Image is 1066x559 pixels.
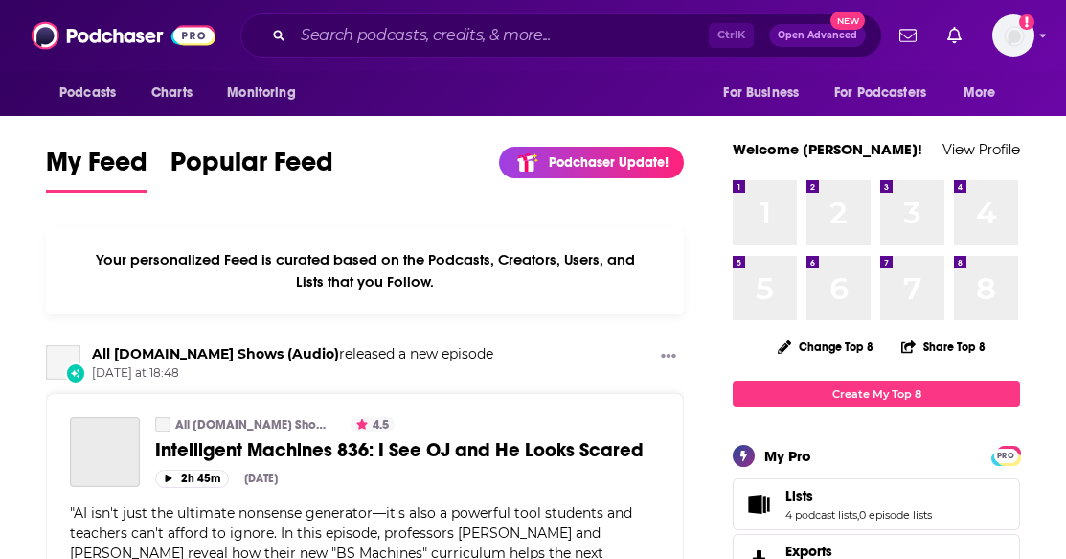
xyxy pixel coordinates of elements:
button: open menu [950,75,1020,111]
a: View Profile [942,140,1020,158]
span: New [830,12,865,30]
span: Ctrl K [709,23,754,48]
span: Intelligent Machines 836: I See OJ and He Looks Scared [155,438,644,462]
button: open menu [214,75,320,111]
div: [DATE] [244,472,278,485]
a: Intelligent Machines 836: I See OJ and He Looks Scared [155,438,660,462]
a: PRO [994,448,1017,462]
a: 4 podcast lists [785,508,857,522]
p: Podchaser Update! [549,154,669,171]
a: All [DOMAIN_NAME] Shows (Audio) [175,417,333,432]
button: open menu [46,75,141,111]
button: open menu [710,75,823,111]
button: 4.5 [351,417,395,432]
button: open menu [822,75,954,111]
span: Lists [785,487,813,504]
button: Change Top 8 [766,335,885,359]
span: [DATE] at 18:48 [92,365,493,382]
button: Show profile menu [992,14,1034,57]
a: My Feed [46,146,147,193]
span: , [857,508,859,522]
span: For Podcasters [834,80,926,106]
button: Show More Button [653,345,684,369]
a: Welcome [PERSON_NAME]! [733,140,922,158]
span: Charts [151,80,193,106]
span: My Feed [46,146,147,190]
input: Search podcasts, credits, & more... [293,20,709,51]
img: Podchaser - Follow, Share and Rate Podcasts [32,17,215,54]
a: All TWiT.tv Shows (Audio) [46,345,80,380]
div: Search podcasts, credits, & more... [240,13,882,58]
span: Monitoring [227,80,295,106]
span: Popular Feed [170,146,333,190]
a: Popular Feed [170,146,333,193]
span: Lists [733,478,1020,530]
span: Logged in as HavasAlexa [992,14,1034,57]
button: Open AdvancedNew [769,24,866,47]
h3: released a new episode [92,345,493,363]
span: Open Advanced [778,31,857,40]
div: New Episode [65,362,86,384]
span: PRO [994,449,1017,463]
a: Intelligent Machines 836: I See OJ and He Looks Scared [70,417,140,487]
img: User Profile [992,14,1034,57]
a: Lists [785,487,932,504]
div: My Pro [764,447,811,465]
button: 2h 45m [155,470,229,488]
span: More [964,80,996,106]
a: Show notifications dropdown [892,19,924,52]
button: Share Top 8 [900,328,987,365]
span: Podcasts [59,80,116,106]
span: For Business [723,80,799,106]
div: Your personalized Feed is curated based on the Podcasts, Creators, Users, and Lists that you Follow. [46,227,684,314]
svg: Add a profile image [1019,14,1034,30]
a: All TWiT.tv Shows (Audio) [92,345,339,362]
a: All TWiT.tv Shows (Audio) [155,417,170,432]
a: Lists [739,491,778,518]
a: 0 episode lists [859,508,932,522]
a: Show notifications dropdown [940,19,969,52]
a: Create My Top 8 [733,381,1020,407]
a: Charts [139,75,204,111]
